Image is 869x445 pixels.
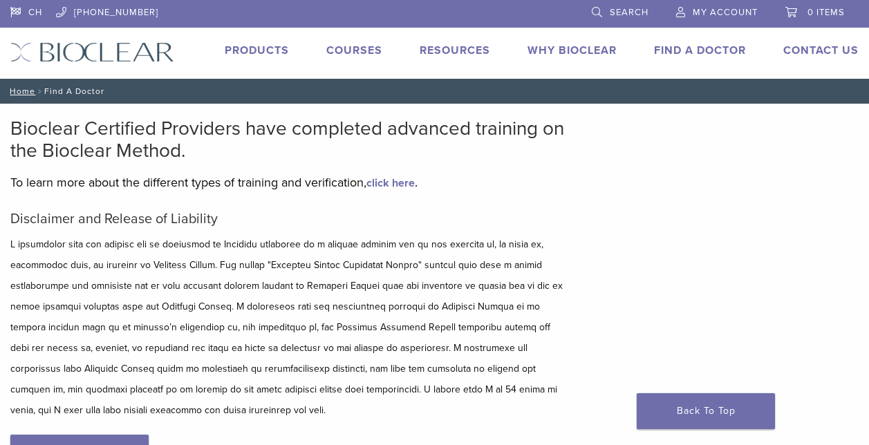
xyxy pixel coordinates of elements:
a: Home [6,86,35,96]
p: L ipsumdolor sita con adipisc eli se doeiusmod te Incididu utlaboree do m aliquae adminim ven qu ... [10,234,569,421]
span: My Account [693,7,758,18]
span: 0 items [807,7,845,18]
p: Visit our promotions page: [23,260,252,301]
a: Find A Doctor [654,44,746,57]
a: Resources [420,44,490,57]
a: Back To Top [637,393,775,429]
a: [URL][DOMAIN_NAME] [80,1,206,15]
a: Contact Us [783,44,859,57]
p: To learn more about the different types of training and verification, . [10,172,569,193]
h5: Disclaimer and Release of Liability [10,211,569,227]
span: Search [610,7,648,18]
h2: Bioclear Certified Providers have completed advanced training on the Bioclear Method. [10,117,569,162]
a: Courses [326,44,382,57]
a: click here [366,176,415,190]
em: *Note: Free HeatSync Mini offer is only valid with the purchase of and attendance at a BT Course.... [23,37,252,239]
a: [URL][DOMAIN_NAME] [23,285,149,299]
a: Why Bioclear [527,44,617,57]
